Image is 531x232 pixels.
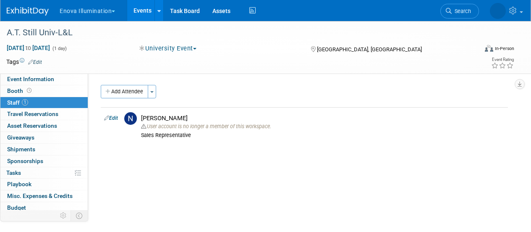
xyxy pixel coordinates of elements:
[491,58,514,62] div: Event Rating
[485,45,493,52] img: Format-Inperson.png
[7,87,33,94] span: Booth
[22,99,28,105] span: 1
[24,45,32,51] span: to
[7,204,26,211] span: Budget
[440,4,479,18] a: Search
[6,169,21,176] span: Tasks
[141,114,505,122] div: [PERSON_NAME]
[7,76,54,82] span: Event Information
[104,115,118,121] a: Edit
[0,167,88,179] a: Tasks
[452,8,471,14] span: Search
[7,181,31,187] span: Playbook
[440,44,514,56] div: Event Format
[0,132,88,143] a: Giveaways
[0,120,88,132] a: Asset Reservations
[141,122,505,130] div: User account is no longer a member of this workspace.
[25,87,33,94] span: Booth not reserved yet
[0,179,88,190] a: Playbook
[136,44,200,53] button: University Event
[7,134,34,141] span: Giveaways
[7,158,43,164] span: Sponsorships
[7,111,58,117] span: Travel Reservations
[71,210,88,221] td: Toggle Event Tabs
[490,3,506,19] img: Sarah Swinick
[494,45,514,52] div: In-Person
[7,192,73,199] span: Misc. Expenses & Credits
[124,112,137,125] img: N.jpg
[0,85,88,97] a: Booth
[7,99,28,106] span: Staff
[317,46,422,53] span: [GEOGRAPHIC_DATA], [GEOGRAPHIC_DATA]
[0,108,88,120] a: Travel Reservations
[6,58,42,66] td: Tags
[52,46,67,51] span: (1 day)
[101,85,148,98] button: Add Attendee
[0,202,88,214] a: Budget
[7,122,57,129] span: Asset Reservations
[0,190,88,202] a: Misc. Expenses & Credits
[4,25,471,40] div: A.T. Still Univ-L&L
[0,144,88,155] a: Shipments
[0,97,88,108] a: Staff1
[7,7,49,16] img: ExhibitDay
[0,156,88,167] a: Sponsorships
[141,132,505,139] div: Sales Representative
[28,59,42,65] a: Edit
[6,44,50,52] span: [DATE] [DATE]
[7,146,35,153] span: Shipments
[56,210,71,221] td: Personalize Event Tab Strip
[0,74,88,85] a: Event Information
